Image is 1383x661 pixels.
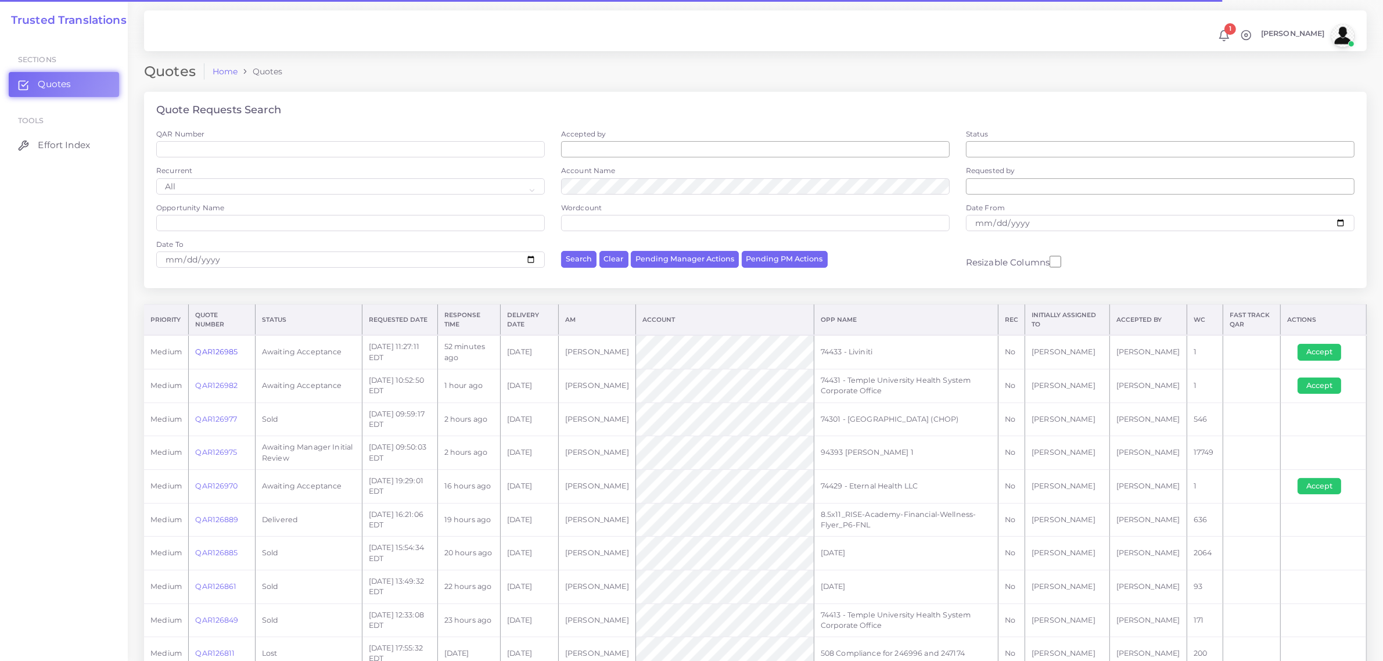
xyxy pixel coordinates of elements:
[362,537,437,570] td: [DATE] 15:54:34 EDT
[1025,436,1109,470] td: [PERSON_NAME]
[1025,603,1109,637] td: [PERSON_NAME]
[362,570,437,603] td: [DATE] 13:49:32 EDT
[1025,369,1109,403] td: [PERSON_NAME]
[437,436,501,470] td: 2 hours ago
[150,415,182,423] span: medium
[195,448,237,457] a: QAR126975
[501,403,559,436] td: [DATE]
[814,436,998,470] td: 94393 [PERSON_NAME] 1
[9,72,119,96] a: Quotes
[501,369,559,403] td: [DATE]
[38,139,90,152] span: Effort Index
[998,503,1025,537] td: No
[1109,570,1187,603] td: [PERSON_NAME]
[998,436,1025,470] td: No
[255,469,362,503] td: Awaiting Acceptance
[998,369,1025,403] td: No
[501,537,559,570] td: [DATE]
[195,482,238,490] a: QAR126970
[437,537,501,570] td: 20 hours ago
[814,403,998,436] td: 74301 - [GEOGRAPHIC_DATA] (CHOP)
[255,403,362,436] td: Sold
[1109,335,1187,369] td: [PERSON_NAME]
[1255,24,1359,47] a: [PERSON_NAME]avatar
[599,251,628,268] button: Clear
[1025,335,1109,369] td: [PERSON_NAME]
[1187,503,1223,537] td: 636
[1298,482,1349,490] a: Accept
[1331,24,1355,47] img: avatar
[437,305,501,335] th: Response Time
[561,251,597,268] button: Search
[1109,537,1187,570] td: [PERSON_NAME]
[966,129,989,139] label: Status
[362,305,437,335] th: Requested Date
[501,335,559,369] td: [DATE]
[195,347,238,356] a: QAR126985
[1187,436,1223,470] td: 17749
[150,381,182,390] span: medium
[1109,305,1187,335] th: Accepted by
[501,436,559,470] td: [DATE]
[1187,469,1223,503] td: 1
[156,239,184,249] label: Date To
[998,537,1025,570] td: No
[156,104,281,117] h4: Quote Requests Search
[1224,23,1236,35] span: 1
[362,335,437,369] td: [DATE] 11:27:11 EDT
[1187,537,1223,570] td: 2064
[238,66,282,77] li: Quotes
[998,305,1025,335] th: REC
[1187,305,1223,335] th: WC
[195,381,238,390] a: QAR126982
[1187,570,1223,603] td: 93
[150,548,182,557] span: medium
[501,305,559,335] th: Delivery Date
[195,649,235,658] a: QAR126811
[437,403,501,436] td: 2 hours ago
[362,436,437,470] td: [DATE] 09:50:03 EDT
[558,603,635,637] td: [PERSON_NAME]
[998,469,1025,503] td: No
[998,603,1025,637] td: No
[1109,503,1187,537] td: [PERSON_NAME]
[437,570,501,603] td: 22 hours ago
[362,369,437,403] td: [DATE] 10:52:50 EDT
[150,649,182,658] span: medium
[814,369,998,403] td: 74431 - Temple University Health System Corporate Office
[558,403,635,436] td: [PERSON_NAME]
[437,603,501,637] td: 23 hours ago
[150,347,182,356] span: medium
[561,129,606,139] label: Accepted by
[1109,369,1187,403] td: [PERSON_NAME]
[9,133,119,157] a: Effort Index
[437,469,501,503] td: 16 hours ago
[1109,403,1187,436] td: [PERSON_NAME]
[255,603,362,637] td: Sold
[501,570,559,603] td: [DATE]
[1261,30,1325,38] span: [PERSON_NAME]
[998,570,1025,603] td: No
[561,166,616,175] label: Account Name
[814,603,998,637] td: 74413 - Temple University Health System Corporate Office
[1025,305,1109,335] th: Initially Assigned to
[3,14,127,27] h2: Trusted Translations
[437,503,501,537] td: 19 hours ago
[558,335,635,369] td: [PERSON_NAME]
[1214,30,1234,42] a: 1
[1025,537,1109,570] td: [PERSON_NAME]
[1298,478,1341,494] button: Accept
[1298,378,1341,394] button: Accept
[38,78,71,91] span: Quotes
[144,305,189,335] th: Priority
[1187,603,1223,637] td: 171
[966,203,1005,213] label: Date From
[1109,603,1187,637] td: [PERSON_NAME]
[558,369,635,403] td: [PERSON_NAME]
[362,469,437,503] td: [DATE] 19:29:01 EDT
[1025,403,1109,436] td: [PERSON_NAME]
[1281,305,1367,335] th: Actions
[1187,335,1223,369] td: 1
[558,469,635,503] td: [PERSON_NAME]
[156,203,224,213] label: Opportunity Name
